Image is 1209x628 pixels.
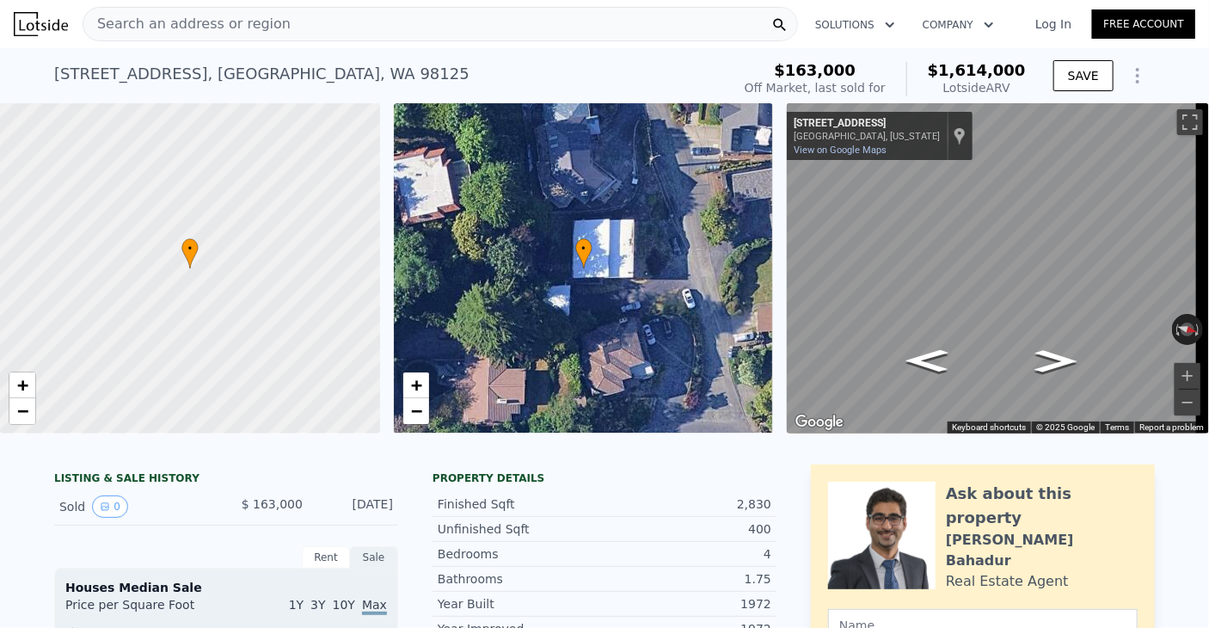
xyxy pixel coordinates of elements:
span: $163,000 [775,61,856,79]
div: Finished Sqft [438,496,604,513]
button: Rotate counterclockwise [1172,314,1181,345]
span: − [17,400,28,422]
img: Google [791,411,848,434]
div: Houses Median Sale [65,579,387,596]
span: + [410,374,421,396]
button: View historical data [92,496,128,518]
span: • [181,241,199,256]
a: View on Google Maps [794,145,887,156]
span: Max [362,598,387,615]
div: Lotside ARV [928,79,1026,96]
div: Ask about this property [946,482,1138,530]
button: Solutions [801,9,909,40]
div: Unfinished Sqft [438,520,604,538]
button: SAVE [1053,60,1114,91]
div: Sold [59,496,212,518]
div: Rent [302,546,350,569]
a: Zoom in [9,372,35,398]
div: [PERSON_NAME] Bahadur [946,530,1138,571]
button: Rotate clockwise [1194,314,1204,345]
div: Real Estate Agent [946,571,1069,592]
div: Sale [350,546,398,569]
path: Go North, Lakeside Ave NE [1017,345,1095,378]
div: Off Market, last sold for [745,79,886,96]
span: © 2025 Google [1036,422,1095,432]
span: 3Y [310,598,325,612]
button: Company [909,9,1008,40]
span: • [575,241,592,256]
div: Property details [433,471,776,485]
div: [STREET_ADDRESS] [794,117,940,131]
div: [DATE] [316,496,393,518]
div: Street View [787,103,1209,434]
a: Terms (opens in new tab) [1105,422,1129,432]
div: 1972 [604,595,771,613]
div: • [575,238,592,268]
div: Price per Square Foot [65,596,226,624]
a: Zoom out [403,398,429,424]
div: • [181,238,199,268]
span: $1,614,000 [928,61,1026,79]
button: Keyboard shortcuts [952,422,1026,434]
div: 400 [604,520,771,538]
a: Report a problem [1139,422,1204,432]
img: Lotside [14,12,68,36]
div: Map [787,103,1209,434]
path: Go South, Lakeside Ave NE [887,344,967,378]
div: 2,830 [604,496,771,513]
button: Toggle fullscreen view [1177,109,1203,135]
button: Reset the view [1171,319,1205,340]
a: Show location on map [954,126,966,145]
span: $ 163,000 [242,497,303,511]
button: Zoom out [1175,390,1200,416]
a: Free Account [1092,9,1195,39]
a: Open this area in Google Maps (opens a new window) [791,411,848,434]
span: + [17,374,28,396]
div: LISTING & SALE HISTORY [54,471,398,489]
div: [STREET_ADDRESS] , [GEOGRAPHIC_DATA] , WA 98125 [54,62,469,86]
a: Log In [1015,15,1092,33]
div: 4 [604,545,771,563]
a: Zoom out [9,398,35,424]
span: 10Y [333,598,355,612]
div: 1.75 [604,570,771,588]
button: Show Options [1120,58,1155,93]
button: Zoom in [1175,363,1200,389]
span: − [410,400,421,422]
div: Bathrooms [438,570,604,588]
div: Bedrooms [438,545,604,563]
div: Year Built [438,595,604,613]
div: [GEOGRAPHIC_DATA], [US_STATE] [794,131,940,142]
a: Zoom in [403,372,429,398]
span: 1Y [289,598,304,612]
span: Search an address or region [83,14,291,34]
